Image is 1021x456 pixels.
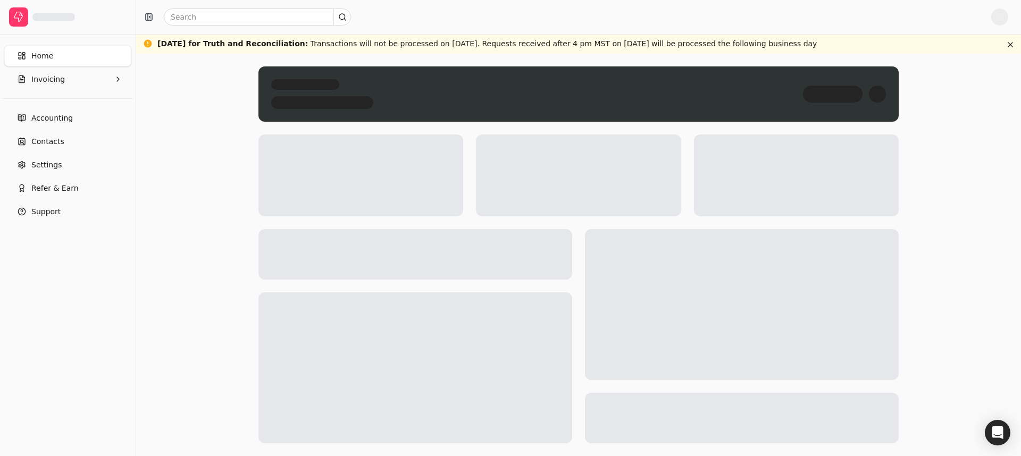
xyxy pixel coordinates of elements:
[4,107,131,129] a: Accounting
[4,201,131,222] button: Support
[164,9,351,26] input: Search
[31,159,62,171] span: Settings
[31,74,65,85] span: Invoicing
[31,50,53,62] span: Home
[4,178,131,199] button: Refer & Earn
[31,136,64,147] span: Contacts
[4,45,131,66] a: Home
[4,69,131,90] button: Invoicing
[31,113,73,124] span: Accounting
[157,39,308,48] span: [DATE] for Truth and Reconciliation :
[31,183,79,194] span: Refer & Earn
[985,420,1010,445] div: Open Intercom Messenger
[4,154,131,175] a: Settings
[4,131,131,152] a: Contacts
[157,38,817,49] div: Transactions will not be processed on [DATE]. Requests received after 4 pm MST on [DATE] will be ...
[31,206,61,217] span: Support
